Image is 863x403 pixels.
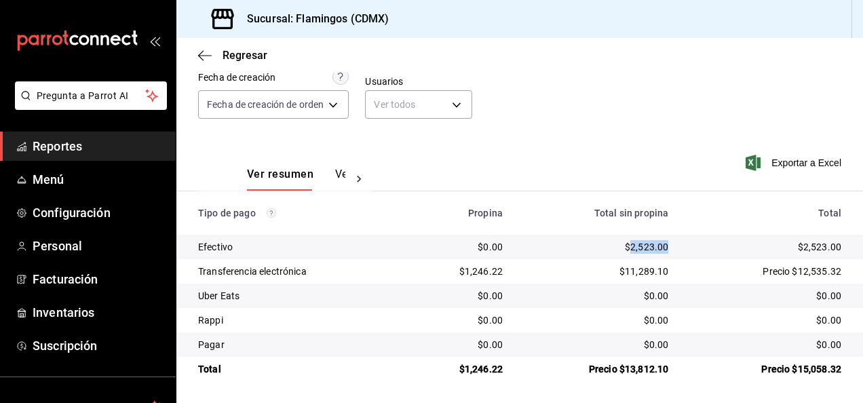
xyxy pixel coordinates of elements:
[524,240,668,254] div: $2,523.00
[524,265,668,278] div: $11,289.10
[690,208,841,218] div: Total
[198,49,267,62] button: Regresar
[418,208,503,218] div: Propina
[524,362,668,376] div: Precio $13,812.10
[267,208,276,218] svg: Los pagos realizados con Pay y otras terminales son montos brutos.
[223,49,267,62] span: Regresar
[418,289,503,303] div: $0.00
[198,289,396,303] div: Uber Eats
[418,265,503,278] div: $1,246.22
[33,272,98,286] font: Facturación
[198,362,396,376] div: Total
[236,11,389,27] h3: Sucursal: Flamingos (CDMX)
[524,208,668,218] div: Total sin propina
[748,155,841,171] button: Exportar a Excel
[690,289,841,303] div: $0.00
[149,35,160,46] button: open_drawer_menu
[198,265,396,278] div: Transferencia electrónica
[690,240,841,254] div: $2,523.00
[15,81,167,110] button: Pregunta a Parrot AI
[33,339,97,353] font: Suscripción
[198,338,396,351] div: Pagar
[524,313,668,327] div: $0.00
[690,338,841,351] div: $0.00
[198,208,256,218] font: Tipo de pago
[33,139,82,153] font: Reportes
[365,77,472,86] label: Usuarios
[247,168,345,191] div: Pestañas de navegación
[198,313,396,327] div: Rappi
[690,362,841,376] div: Precio $15,058.32
[418,338,503,351] div: $0.00
[207,98,324,111] span: Fecha de creación de orden
[690,313,841,327] div: $0.00
[247,168,313,181] font: Ver resumen
[418,313,503,327] div: $0.00
[365,90,472,119] div: Ver todos
[690,265,841,278] div: Precio $12,535.32
[418,240,503,254] div: $0.00
[33,239,82,253] font: Personal
[33,206,111,220] font: Configuración
[335,168,386,191] button: Ver pagos
[33,172,64,187] font: Menú
[37,89,146,103] span: Pregunta a Parrot AI
[33,305,94,320] font: Inventarios
[198,71,275,85] div: Fecha de creación
[524,289,668,303] div: $0.00
[771,157,841,168] font: Exportar a Excel
[198,240,396,254] div: Efectivo
[418,362,503,376] div: $1,246.22
[524,338,668,351] div: $0.00
[9,98,167,113] a: Pregunta a Parrot AI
